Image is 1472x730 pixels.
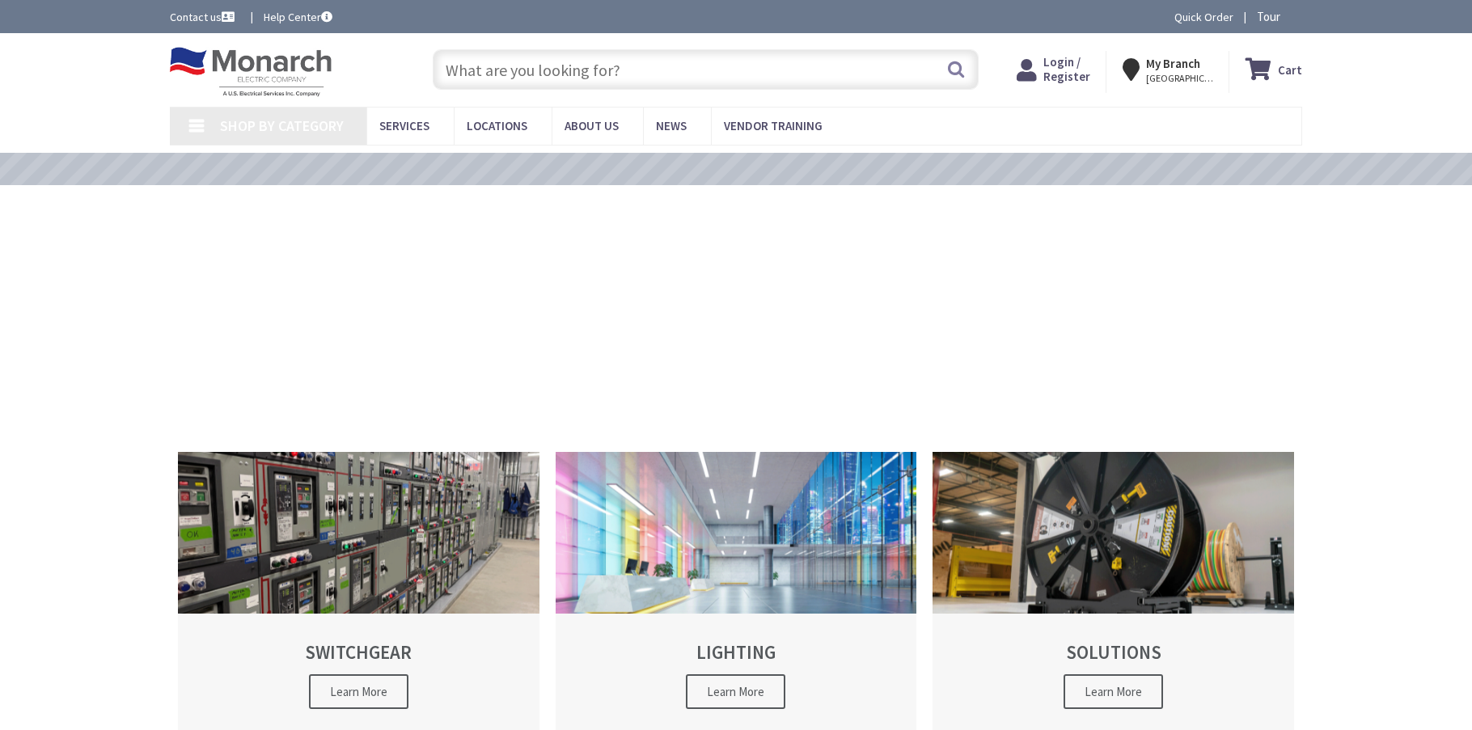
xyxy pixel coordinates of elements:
[170,47,332,97] img: Monarch Electric Company
[1146,72,1215,85] span: [GEOGRAPHIC_DATA], [GEOGRAPHIC_DATA]
[656,118,687,133] span: News
[1174,9,1233,25] a: Quick Order
[1123,55,1213,84] div: My Branch [GEOGRAPHIC_DATA], [GEOGRAPHIC_DATA]
[1017,55,1090,84] a: Login / Register
[379,118,429,133] span: Services
[1246,55,1302,84] a: Cart
[961,642,1266,662] h2: SOLUTIONS
[724,118,823,133] span: Vendor Training
[170,9,238,25] a: Contact us
[220,116,344,135] span: Shop By Category
[264,9,332,25] a: Help Center
[584,642,889,662] h2: LIGHTING
[565,118,619,133] span: About Us
[467,118,527,133] span: Locations
[206,642,511,662] h2: SWITCHGEAR
[1043,54,1090,84] span: Login / Register
[686,674,785,709] span: Learn More
[433,49,979,90] input: What are you looking for?
[1257,9,1298,24] span: Tour
[1064,674,1163,709] span: Learn More
[1278,55,1302,84] strong: Cart
[1146,56,1200,71] strong: My Branch
[309,674,408,709] span: Learn More
[594,161,877,179] a: VIEW OUR VIDEO TRAINING LIBRARY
